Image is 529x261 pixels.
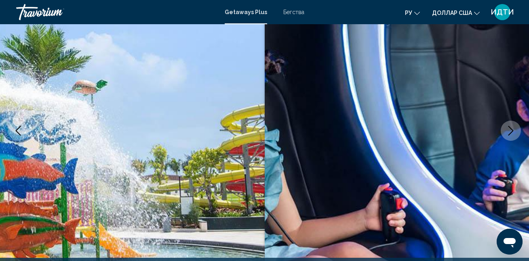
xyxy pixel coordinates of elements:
[283,9,304,15] a: Бегства
[16,4,217,20] a: Травориум
[497,229,523,255] iframe: Кнопка запуска окна обмена сообщениями
[501,121,521,141] button: Next image
[432,10,472,16] font: доллар США
[492,4,513,21] button: Меню пользователя
[405,10,412,16] font: ру
[405,7,420,19] button: Изменить язык
[432,7,480,19] button: Изменить валюту
[491,8,514,16] font: ИДТИ
[8,121,28,141] button: Previous image
[225,9,267,15] a: Getaways Plus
